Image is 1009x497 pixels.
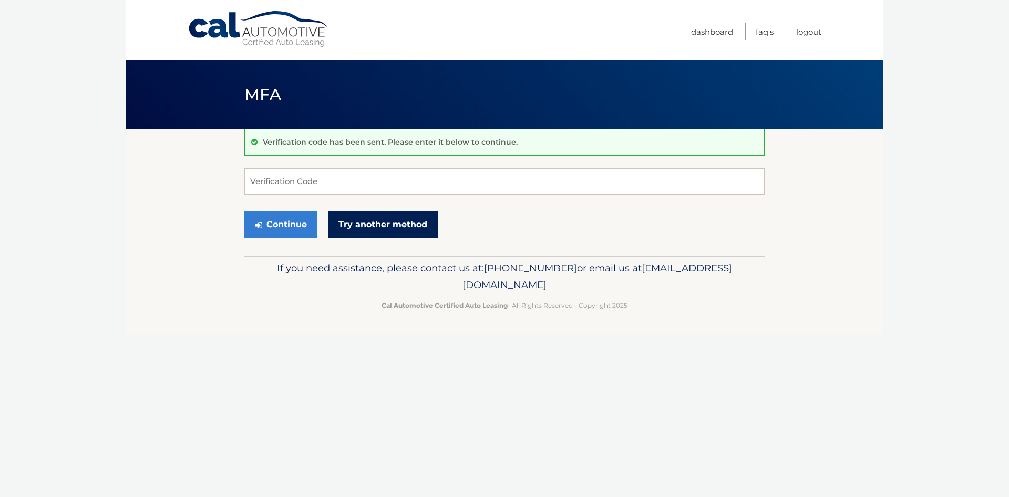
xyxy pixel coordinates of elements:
[244,211,317,238] button: Continue
[691,23,733,40] a: Dashboard
[188,11,330,48] a: Cal Automotive
[328,211,438,238] a: Try another method
[263,137,518,147] p: Verification code has been sent. Please enter it below to continue.
[251,260,758,293] p: If you need assistance, please contact us at: or email us at
[796,23,821,40] a: Logout
[756,23,774,40] a: FAQ's
[244,168,765,195] input: Verification Code
[484,262,577,274] span: [PHONE_NUMBER]
[251,300,758,311] p: - All Rights Reserved - Copyright 2025
[462,262,732,291] span: [EMAIL_ADDRESS][DOMAIN_NAME]
[382,301,508,309] strong: Cal Automotive Certified Auto Leasing
[244,85,281,104] span: MFA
